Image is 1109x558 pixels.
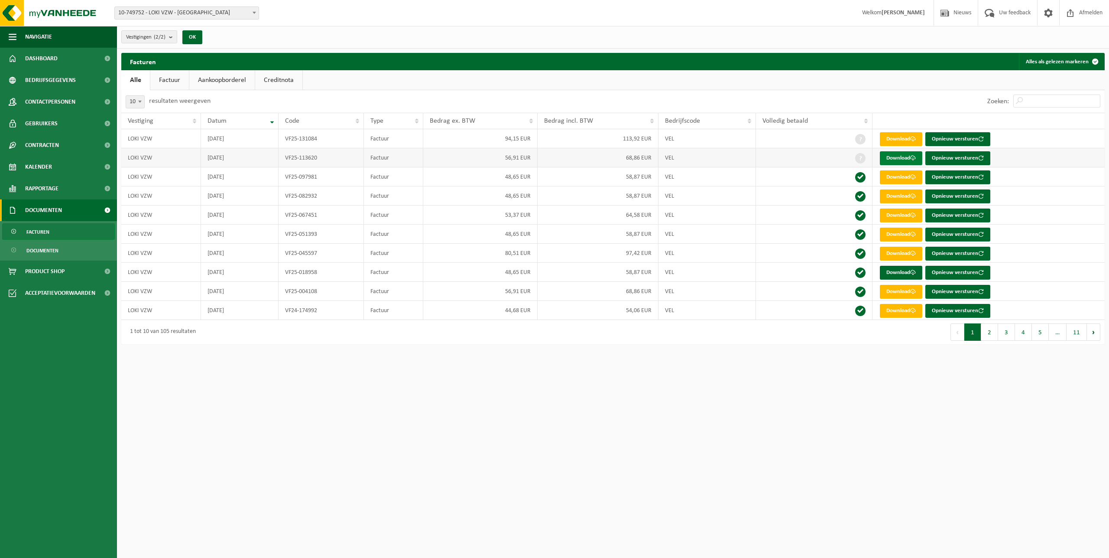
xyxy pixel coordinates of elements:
[423,263,538,282] td: 48,65 EUR
[121,244,201,263] td: LOKI VZW
[201,129,279,148] td: [DATE]
[114,7,259,20] span: 10-749752 - LOKI VZW - TERVUREN
[423,148,538,167] td: 56,91 EUR
[658,225,756,244] td: VEL
[279,148,364,167] td: VF25-113620
[370,117,383,124] span: Type
[25,91,75,113] span: Contactpersonen
[25,26,52,48] span: Navigatie
[126,324,196,340] div: 1 tot 10 van 105 resultaten
[423,186,538,206] td: 48,65 EUR
[998,323,1015,341] button: 3
[121,282,201,301] td: LOKI VZW
[121,30,177,43] button: Vestigingen(2/2)
[25,113,58,134] span: Gebruikers
[126,95,145,108] span: 10
[925,247,990,261] button: Opnieuw versturen
[882,10,925,16] strong: [PERSON_NAME]
[285,117,299,124] span: Code
[201,225,279,244] td: [DATE]
[364,129,423,148] td: Factuur
[364,225,423,244] td: Factuur
[25,134,59,156] span: Contracten
[538,148,658,167] td: 68,86 EUR
[423,225,538,244] td: 48,65 EUR
[538,206,658,225] td: 64,58 EUR
[26,224,49,240] span: Facturen
[150,70,189,90] a: Factuur
[925,170,990,184] button: Opnieuw versturen
[201,301,279,320] td: [DATE]
[364,263,423,282] td: Factuur
[423,282,538,301] td: 56,91 EUR
[279,206,364,225] td: VF25-067451
[658,167,756,186] td: VEL
[925,151,990,165] button: Opnieuw versturen
[538,244,658,263] td: 97,42 EUR
[26,242,58,259] span: Documenten
[544,117,593,124] span: Bedrag incl. BTW
[2,242,115,258] a: Documenten
[25,261,65,282] span: Product Shop
[364,282,423,301] td: Factuur
[279,167,364,186] td: VF25-097981
[423,129,538,148] td: 94,15 EUR
[987,98,1009,105] label: Zoeken:
[423,244,538,263] td: 80,51 EUR
[423,167,538,186] td: 48,65 EUR
[201,263,279,282] td: [DATE]
[658,263,756,282] td: VEL
[182,30,202,44] button: OK
[538,225,658,244] td: 58,87 EUR
[1067,323,1087,341] button: 11
[925,228,990,241] button: Opnieuw versturen
[121,167,201,186] td: LOKI VZW
[2,223,115,240] a: Facturen
[880,247,922,261] a: Download
[1087,323,1100,341] button: Next
[880,209,922,222] a: Download
[149,98,211,104] label: resultaten weergeven
[880,228,922,241] a: Download
[538,129,658,148] td: 113,92 EUR
[364,186,423,206] td: Factuur
[201,244,279,263] td: [DATE]
[665,117,700,124] span: Bedrijfscode
[658,282,756,301] td: VEL
[121,263,201,282] td: LOKI VZW
[950,323,964,341] button: Previous
[538,167,658,186] td: 58,87 EUR
[1049,323,1067,341] span: …
[880,132,922,146] a: Download
[925,209,990,222] button: Opnieuw versturen
[658,301,756,320] td: VEL
[255,70,302,90] a: Creditnota
[880,189,922,203] a: Download
[364,206,423,225] td: Factuur
[658,129,756,148] td: VEL
[279,244,364,263] td: VF25-045597
[880,285,922,299] a: Download
[364,167,423,186] td: Factuur
[279,186,364,206] td: VF25-082932
[1032,323,1049,341] button: 5
[430,117,475,124] span: Bedrag ex. BTW
[658,148,756,167] td: VEL
[925,189,990,203] button: Opnieuw versturen
[981,323,998,341] button: 2
[880,170,922,184] a: Download
[208,117,227,124] span: Datum
[201,206,279,225] td: [DATE]
[658,206,756,225] td: VEL
[126,31,165,44] span: Vestigingen
[658,186,756,206] td: VEL
[538,301,658,320] td: 54,06 EUR
[121,206,201,225] td: LOKI VZW
[538,282,658,301] td: 68,86 EUR
[279,282,364,301] td: VF25-004108
[189,70,255,90] a: Aankoopborderel
[925,285,990,299] button: Opnieuw versturen
[279,225,364,244] td: VF25-051393
[121,70,150,90] a: Alle
[423,301,538,320] td: 44,68 EUR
